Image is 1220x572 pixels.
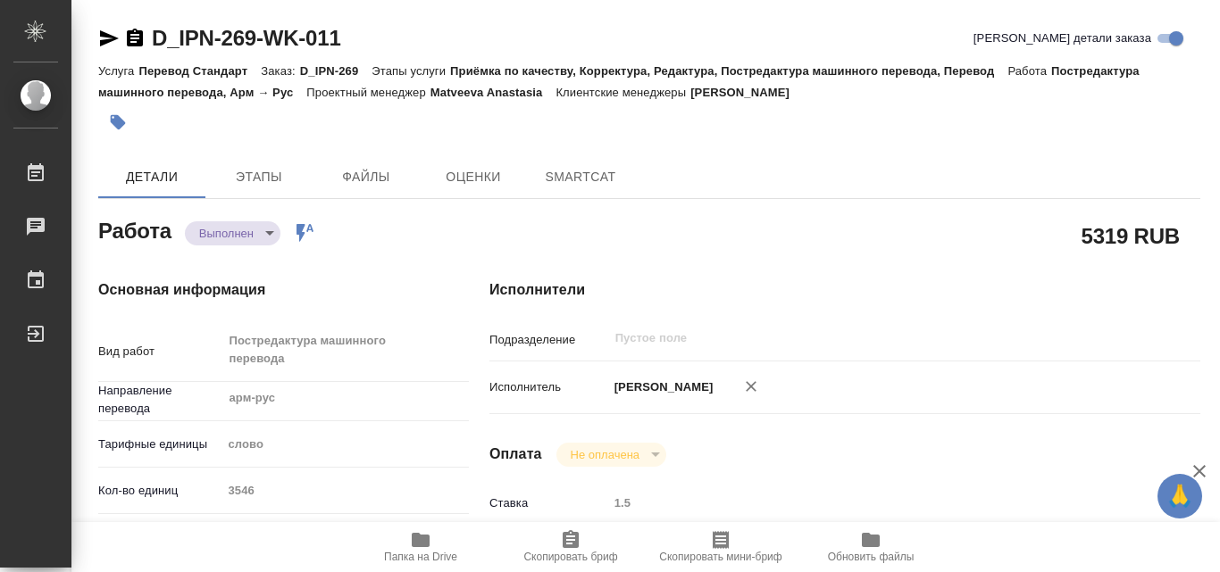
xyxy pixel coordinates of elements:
span: Скопировать мини-бриф [659,551,781,563]
button: Удалить исполнителя [731,367,771,406]
p: Услуга [98,64,138,78]
span: Обновить файлы [828,551,915,563]
input: Пустое поле [221,477,469,503]
div: слово [221,429,469,460]
div: Выполнен [185,221,280,245]
span: Оценки [430,166,516,188]
p: Проектный менеджер [306,86,430,99]
p: Перевод Стандарт [138,64,261,78]
p: Исполнитель [489,378,608,396]
button: Добавить тэг [98,103,138,142]
span: 🙏 [1165,477,1195,515]
p: Ставка [489,494,608,512]
input: Пустое поле [614,327,1099,349]
p: Этапы услуги [372,64,450,78]
button: Скопировать бриф [496,522,646,572]
button: Не оплачена [565,447,645,462]
span: Этапы [216,166,302,188]
span: Папка на Drive [384,551,457,563]
button: Скопировать ссылку [124,28,146,49]
p: Клиентские менеджеры [556,86,690,99]
p: Постредактура машинного перевода, Арм → Рус [98,64,1140,99]
span: Детали [109,166,195,188]
button: Выполнен [194,226,259,241]
p: Вид работ [98,343,221,361]
p: [PERSON_NAME] [608,378,714,396]
p: D_IPN-269 [300,64,372,78]
h4: Оплата [489,444,542,465]
p: Кол-во единиц [98,482,221,500]
span: Файлы [323,166,409,188]
p: Тарифные единицы [98,435,221,453]
button: Скопировать ссылку для ЯМессенджера [98,28,120,49]
p: Подразделение [489,331,608,349]
p: [PERSON_NAME] [690,86,803,99]
h4: Исполнители [489,279,1200,301]
button: 🙏 [1157,474,1202,518]
div: Выполнен [556,443,666,467]
input: Пустое поле [608,490,1141,516]
p: Приёмка по качеству, Корректура, Редактура, Постредактура машинного перевода, Перевод [450,64,1007,78]
p: Работа [1007,64,1051,78]
span: SmartCat [538,166,623,188]
button: Обновить файлы [796,522,946,572]
h2: Работа [98,213,171,245]
h4: Основная информация [98,279,418,301]
h2: 5319 RUB [1082,220,1180,251]
button: Папка на Drive [346,522,496,572]
p: Заказ: [261,64,299,78]
button: Скопировать мини-бриф [646,522,796,572]
p: Matveeva Anastasia [430,86,556,99]
a: D_IPN-269-WK-011 [152,26,341,50]
span: [PERSON_NAME] детали заказа [973,29,1151,47]
span: Скопировать бриф [523,551,617,563]
p: Направление перевода [98,382,221,418]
